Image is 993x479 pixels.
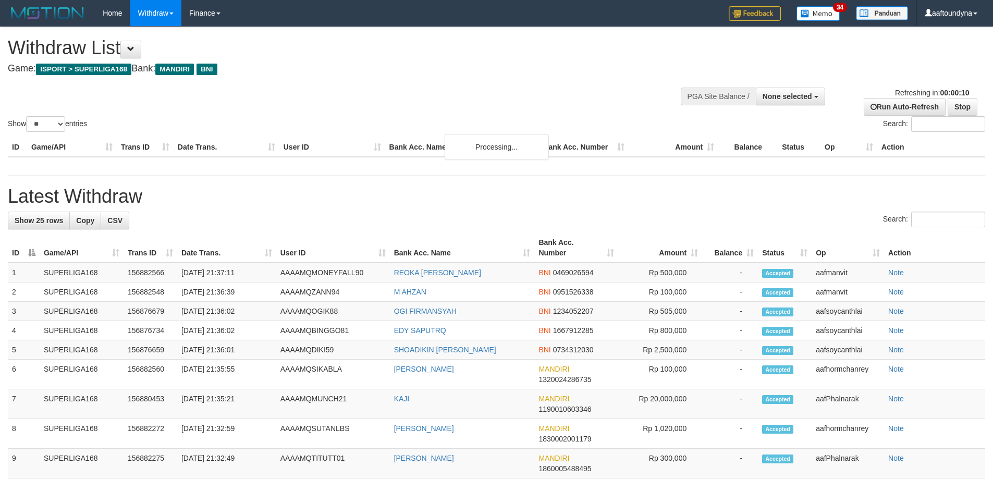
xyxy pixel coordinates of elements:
td: - [702,449,758,478]
span: ISPORT > SUPERLIGA168 [36,64,131,75]
td: 5 [8,340,40,360]
a: Stop [948,98,977,116]
a: Note [888,307,904,315]
td: [DATE] 21:37:11 [177,263,276,283]
span: Accepted [762,365,793,374]
span: MANDIRI [538,365,569,373]
span: BNI [538,346,550,354]
td: SUPERLIGA168 [40,389,124,419]
label: Search: [883,212,985,227]
td: AAAAMQSUTANLBS [276,419,390,449]
h1: Withdraw List [8,38,652,58]
span: BNI [538,307,550,315]
a: Note [888,346,904,354]
td: 7 [8,389,40,419]
th: Status [778,138,820,157]
th: Status: activate to sort column ascending [758,233,812,263]
td: Rp 100,000 [618,360,702,389]
td: AAAAMQMUNCH21 [276,389,390,419]
td: 1 [8,263,40,283]
a: OGI FIRMANSYAH [394,307,457,315]
span: None selected [763,92,812,101]
span: Copy 1320024286735 to clipboard [538,375,591,384]
a: Note [888,268,904,277]
td: SUPERLIGA168 [40,302,124,321]
img: Feedback.jpg [729,6,781,21]
th: Amount: activate to sort column ascending [618,233,702,263]
a: CSV [101,212,129,229]
td: Rp 500,000 [618,263,702,283]
td: AAAAMQZANN94 [276,283,390,302]
span: Copy 1190010603346 to clipboard [538,405,591,413]
td: aafsoycanthlai [812,340,884,360]
img: Button%20Memo.svg [796,6,840,21]
td: 3 [8,302,40,321]
th: User ID [279,138,385,157]
td: [DATE] 21:36:02 [177,302,276,321]
span: Copy 1830002001179 to clipboard [538,435,591,443]
td: Rp 1,020,000 [618,419,702,449]
a: [PERSON_NAME] [394,454,454,462]
td: - [702,389,758,419]
td: AAAAMQSIKABLA [276,360,390,389]
strong: 00:00:10 [940,89,969,97]
td: AAAAMQDIKI59 [276,340,390,360]
td: [DATE] 21:36:02 [177,321,276,340]
td: SUPERLIGA168 [40,419,124,449]
span: Refreshing in: [895,89,969,97]
a: Note [888,365,904,373]
td: 4 [8,321,40,340]
span: BNI [538,326,550,335]
th: Bank Acc. Name [385,138,540,157]
td: Rp 505,000 [618,302,702,321]
span: MANDIRI [538,454,569,462]
td: [DATE] 21:36:39 [177,283,276,302]
span: CSV [107,216,122,225]
a: Show 25 rows [8,212,70,229]
a: Run Auto-Refresh [864,98,946,116]
input: Search: [911,212,985,227]
th: Trans ID [117,138,174,157]
span: Copy 1667912285 to clipboard [553,326,594,335]
td: 8 [8,419,40,449]
span: Copy 0951526338 to clipboard [553,288,594,296]
a: M AHZAN [394,288,426,296]
td: 6 [8,360,40,389]
label: Search: [883,116,985,132]
td: aafPhalnarak [812,389,884,419]
th: Trans ID: activate to sort column ascending [124,233,177,263]
td: SUPERLIGA168 [40,263,124,283]
td: 9 [8,449,40,478]
td: 2 [8,283,40,302]
td: [DATE] 21:36:01 [177,340,276,360]
td: aafhormchanrey [812,360,884,389]
td: 156882560 [124,360,177,389]
a: Note [888,454,904,462]
a: REOKA [PERSON_NAME] [394,268,481,277]
span: Accepted [762,395,793,404]
a: [PERSON_NAME] [394,424,454,433]
td: Rp 2,500,000 [618,340,702,360]
span: BNI [538,268,550,277]
td: - [702,321,758,340]
a: KAJI [394,395,410,403]
h1: Latest Withdraw [8,186,985,207]
td: aafhormchanrey [812,419,884,449]
span: Show 25 rows [15,216,63,225]
a: Copy [69,212,101,229]
td: AAAAMQTITUTT01 [276,449,390,478]
th: Bank Acc. Number [539,138,629,157]
span: Copy 0734312030 to clipboard [553,346,594,354]
td: - [702,340,758,360]
th: Balance: activate to sort column ascending [702,233,758,263]
td: - [702,360,758,389]
div: Processing... [445,134,549,160]
th: Action [884,233,985,263]
td: Rp 20,000,000 [618,389,702,419]
td: aafsoycanthlai [812,302,884,321]
label: Show entries [8,116,87,132]
td: [DATE] 21:35:21 [177,389,276,419]
th: Balance [718,138,778,157]
td: 156882566 [124,263,177,283]
td: SUPERLIGA168 [40,283,124,302]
